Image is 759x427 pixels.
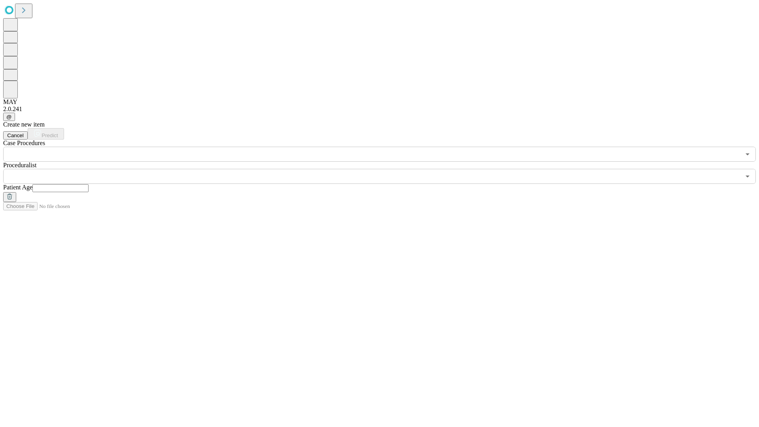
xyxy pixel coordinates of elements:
[28,128,64,140] button: Predict
[3,140,45,146] span: Scheduled Procedure
[3,113,15,121] button: @
[6,114,12,120] span: @
[3,184,32,191] span: Patient Age
[742,149,753,160] button: Open
[7,132,24,138] span: Cancel
[3,106,756,113] div: 2.0.241
[3,98,756,106] div: MAY
[3,131,28,140] button: Cancel
[3,121,45,128] span: Create new item
[3,162,36,168] span: Proceduralist
[742,171,753,182] button: Open
[42,132,58,138] span: Predict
